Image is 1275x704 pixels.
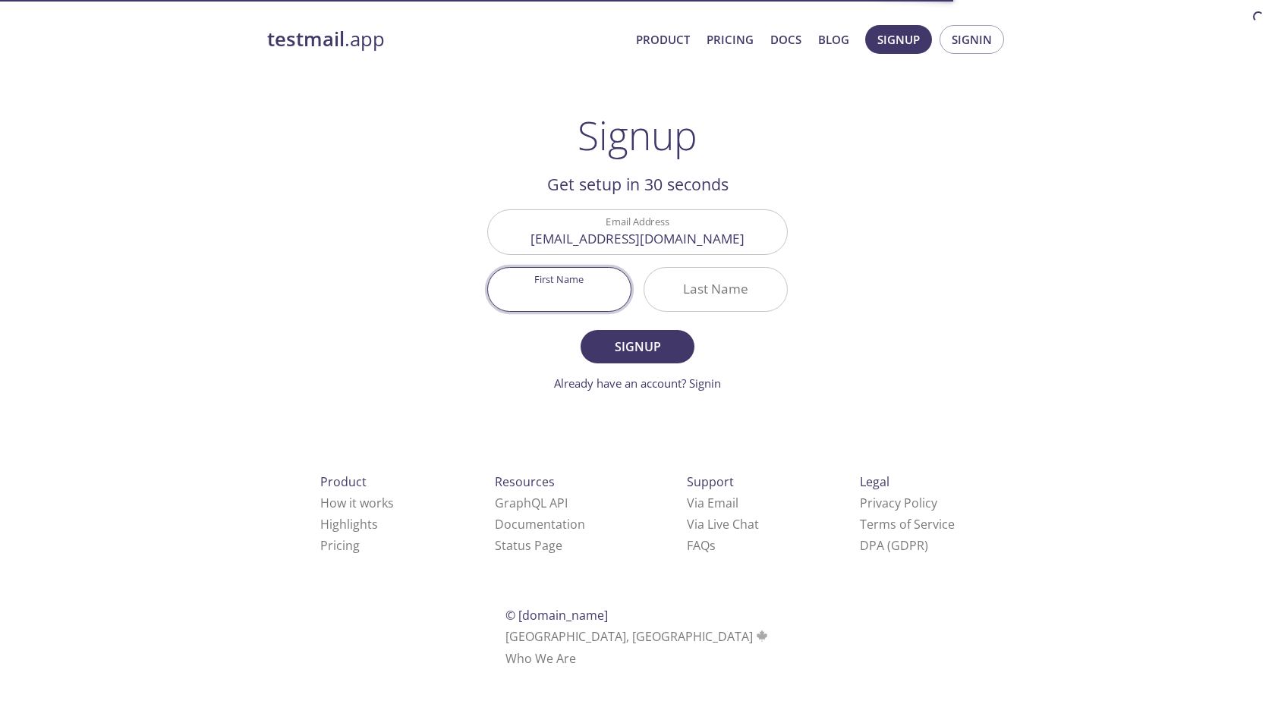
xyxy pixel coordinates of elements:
span: [GEOGRAPHIC_DATA], [GEOGRAPHIC_DATA] [505,628,770,645]
a: Who We Are [505,650,576,667]
span: s [710,537,716,554]
a: Via Live Chat [687,516,759,533]
a: Product [636,30,690,49]
a: Terms of Service [860,516,955,533]
a: testmail.app [267,27,624,52]
span: Legal [860,473,889,490]
a: Documentation [495,516,585,533]
button: Signup [581,330,694,363]
a: Via Email [687,495,738,511]
span: Signup [877,30,920,49]
a: Docs [770,30,801,49]
h2: Get setup in 30 seconds [487,171,788,197]
a: GraphQL API [495,495,568,511]
a: Status Page [495,537,562,554]
strong: testmail [267,26,345,52]
a: DPA (GDPR) [860,537,928,554]
h1: Signup [578,112,697,158]
span: Signup [597,336,678,357]
span: © [DOMAIN_NAME] [505,607,608,624]
button: Signin [940,25,1004,54]
span: Signin [952,30,992,49]
a: Already have an account? Signin [554,376,721,391]
span: Support [687,473,734,490]
a: Highlights [320,516,378,533]
a: Pricing [707,30,754,49]
a: How it works [320,495,394,511]
a: Pricing [320,537,360,554]
a: Blog [818,30,849,49]
button: Signup [865,25,932,54]
span: Resources [495,473,555,490]
a: FAQ [687,537,716,554]
a: Privacy Policy [860,495,937,511]
span: Product [320,473,367,490]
